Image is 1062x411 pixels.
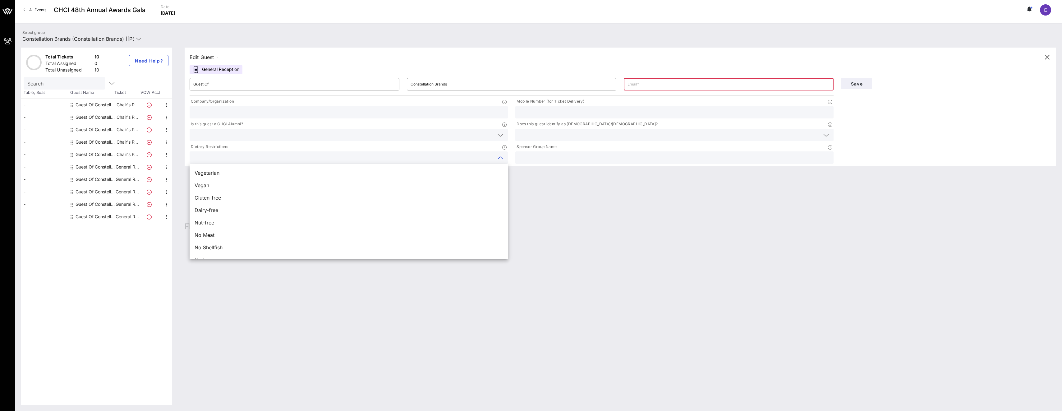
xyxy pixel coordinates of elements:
[68,90,114,96] span: Guest Name
[115,186,140,198] p: General R…
[195,219,214,226] span: Nut-free
[628,79,830,89] input: Email*
[45,54,92,62] div: Total Tickets
[190,121,243,127] p: Is this guest a CHCI Alumni?
[115,123,140,136] p: Chair's P…
[21,148,68,161] div: -
[1044,7,1047,13] span: C
[846,81,867,86] span: Save
[115,99,140,111] p: Chair's P…
[195,206,218,214] span: Dairy-free
[190,65,242,74] div: General Reception
[195,169,219,177] span: Vegetarian
[76,136,115,148] div: Guest Of Constellation Brands
[195,256,211,264] span: Kosher
[21,111,68,123] div: -
[21,210,68,223] div: -
[515,121,658,127] p: Does this guest identify as [DEMOGRAPHIC_DATA]/[DEMOGRAPHIC_DATA]?
[161,4,176,10] p: Date
[115,210,140,223] p: General R…
[76,148,115,161] div: Guest Of Constellation Brands
[195,182,209,189] span: Vegan
[190,144,228,150] p: Dietary Restrictions
[841,78,872,89] button: Save
[139,90,161,96] span: VOW Acct
[21,123,68,136] div: -
[22,30,45,35] label: Select group
[21,161,68,173] div: -
[115,148,140,161] p: Chair's P…
[515,144,557,150] p: Sponsor Group Name
[94,60,99,68] div: 0
[21,198,68,210] div: -
[190,53,218,62] div: Edit Guest
[190,98,234,105] p: Company/Organization
[76,161,115,173] div: Guest Of Constellation Brands
[115,136,140,148] p: Chair's P…
[45,67,92,75] div: Total Unassigned
[195,231,214,239] span: No Meat
[94,67,99,75] div: 10
[76,111,115,123] div: Guest Of Constellation Brands
[76,99,115,111] div: Guest Of Constellation Brands
[515,98,584,105] p: Mobile Number (for Ticket Delivery)
[21,186,68,198] div: -
[76,198,115,210] div: Guest Of Constellation Brands
[195,194,221,201] span: Gluten-free
[129,55,168,66] button: Need Help?
[45,60,92,68] div: Total Assigned
[161,10,176,16] p: [DATE]
[29,7,46,12] span: All Events
[193,79,396,89] input: First Name*
[1040,4,1051,16] div: C
[94,54,99,62] div: 10
[76,173,115,186] div: Guest Of Constellation Brands
[411,79,613,89] input: Last Name*
[115,173,140,186] p: General R…
[76,210,115,223] div: Guest Of Constellation Brands
[114,90,139,96] span: Ticket
[134,58,163,63] span: Need Help?
[21,173,68,186] div: -
[20,5,50,15] a: All Events
[115,161,140,173] p: General R…
[21,99,68,111] div: -
[21,136,68,148] div: -
[195,244,223,251] span: No Shellfish
[76,123,115,136] div: Guest Of Constellation Brands
[115,111,140,123] p: Chair's P…
[21,90,68,96] span: Table, Seat
[76,186,115,198] div: Guest Of Constellation Brands
[54,5,145,15] span: CHCI 48th Annual Awards Gala
[217,55,218,60] span: -
[185,222,323,231] span: Floorplan is not available for this event
[115,198,140,210] p: General R…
